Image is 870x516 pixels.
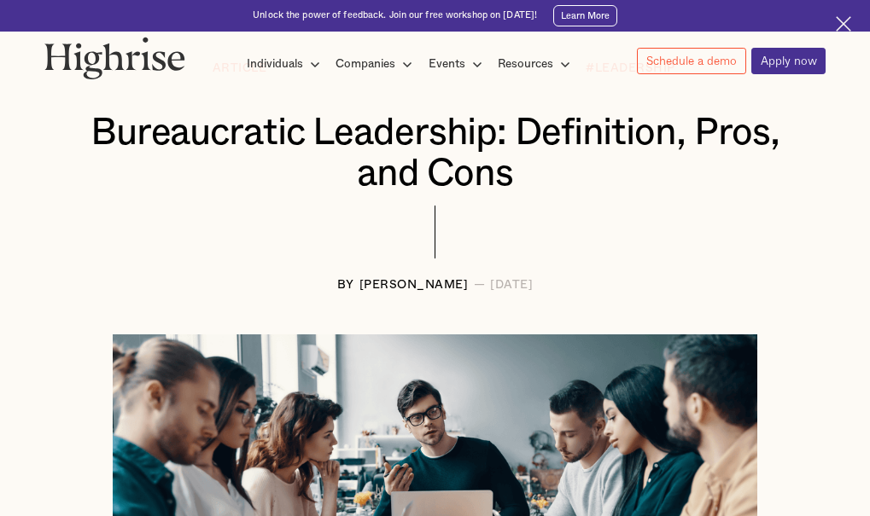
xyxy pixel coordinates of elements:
div: Resources [498,54,553,74]
div: Individuals [247,54,325,74]
div: Events [429,54,465,74]
a: Learn More [553,5,617,26]
div: [PERSON_NAME] [359,279,469,292]
h1: Bureaucratic Leadership: Definition, Pros, and Cons [78,113,792,195]
div: Resources [498,54,575,74]
img: Cross icon [836,16,852,32]
a: Schedule a demo [637,48,745,74]
div: Events [429,54,488,74]
img: Highrise logo [44,37,186,79]
div: Companies [336,54,417,74]
div: — [474,279,486,292]
div: [DATE] [490,279,533,292]
div: Companies [336,54,395,74]
div: Unlock the power of feedback. Join our free workshop on [DATE]! [253,9,537,22]
div: BY [337,279,354,292]
div: Individuals [247,54,303,74]
a: Apply now [751,48,826,74]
